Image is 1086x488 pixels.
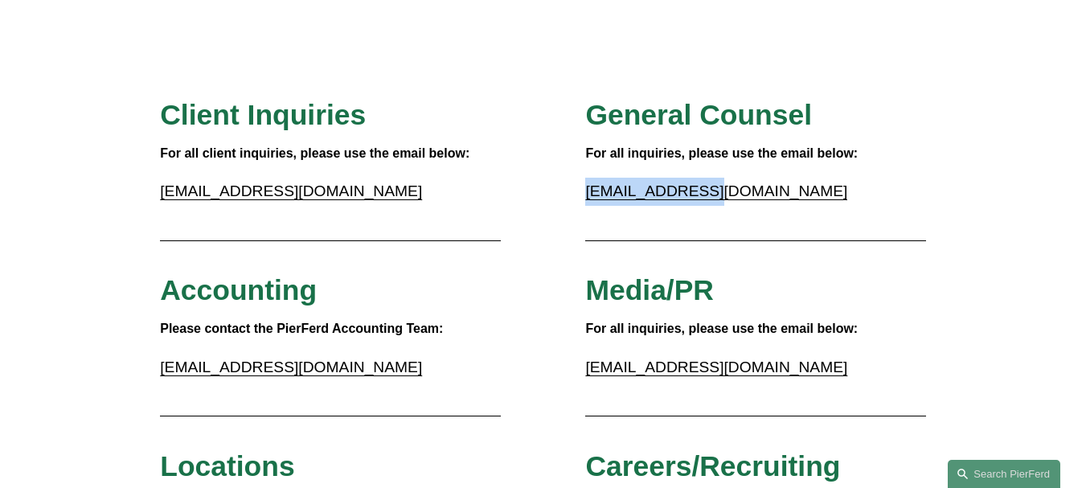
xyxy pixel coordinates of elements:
span: Media/PR [585,274,714,306]
span: Locations [160,450,294,482]
strong: For all inquiries, please use the email below: [585,322,858,335]
span: General Counsel [585,99,812,131]
a: Search this site [948,460,1060,488]
span: Accounting [160,274,317,306]
span: Client Inquiries [160,99,366,131]
strong: For all inquiries, please use the email below: [585,146,858,160]
a: [EMAIL_ADDRESS][DOMAIN_NAME] [160,182,422,199]
a: [EMAIL_ADDRESS][DOMAIN_NAME] [160,359,422,375]
span: Careers/Recruiting [585,450,840,482]
strong: Please contact the PierFerd Accounting Team: [160,322,443,335]
a: [EMAIL_ADDRESS][DOMAIN_NAME] [585,182,847,199]
strong: For all client inquiries, please use the email below: [160,146,469,160]
a: [EMAIL_ADDRESS][DOMAIN_NAME] [585,359,847,375]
